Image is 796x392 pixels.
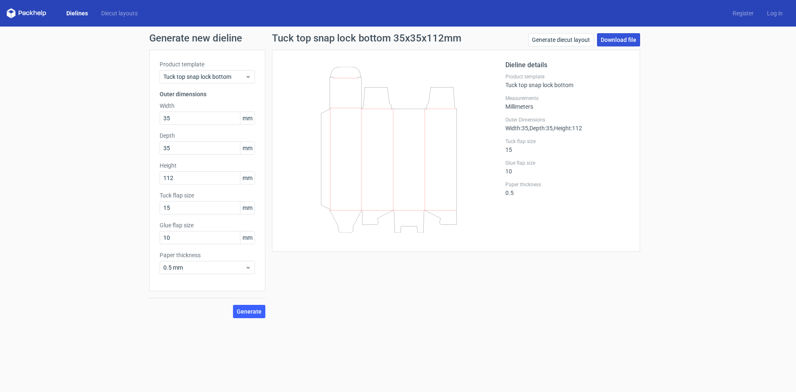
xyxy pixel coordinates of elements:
label: Glue flap size [505,160,630,166]
label: Measurements [505,95,630,102]
span: mm [240,142,255,154]
label: Glue flap size [160,221,255,229]
div: 0.5 [505,181,630,196]
label: Paper thickness [160,251,255,259]
span: mm [240,231,255,244]
div: Millimeters [505,95,630,110]
span: Width : 35 [505,125,528,131]
h1: Tuck top snap lock bottom 35x35x112mm [272,33,461,43]
span: , Depth : 35 [528,125,553,131]
span: Generate [237,309,262,314]
h2: Dieline details [505,60,630,70]
label: Outer Dimensions [505,117,630,123]
label: Paper thickness [505,181,630,188]
a: Diecut layouts [95,9,144,17]
label: Tuck flap size [505,138,630,145]
a: Dielines [60,9,95,17]
a: Generate diecut layout [528,33,594,46]
label: Product template [505,73,630,80]
span: mm [240,202,255,214]
a: Download file [597,33,640,46]
div: Tuck top snap lock bottom [505,73,630,88]
div: 10 [505,160,630,175]
button: Generate [233,305,265,318]
label: Product template [160,60,255,68]
label: Width [160,102,255,110]
label: Depth [160,131,255,140]
span: mm [240,172,255,184]
label: Tuck flap size [160,191,255,200]
h1: Generate new dieline [149,33,647,43]
label: Height [160,161,255,170]
span: , Height : 112 [553,125,582,131]
span: mm [240,112,255,124]
a: Log in [760,9,789,17]
h3: Outer dimensions [160,90,255,98]
span: Tuck top snap lock bottom [163,73,245,81]
a: Register [726,9,760,17]
span: 0.5 mm [163,263,245,272]
div: 15 [505,138,630,153]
